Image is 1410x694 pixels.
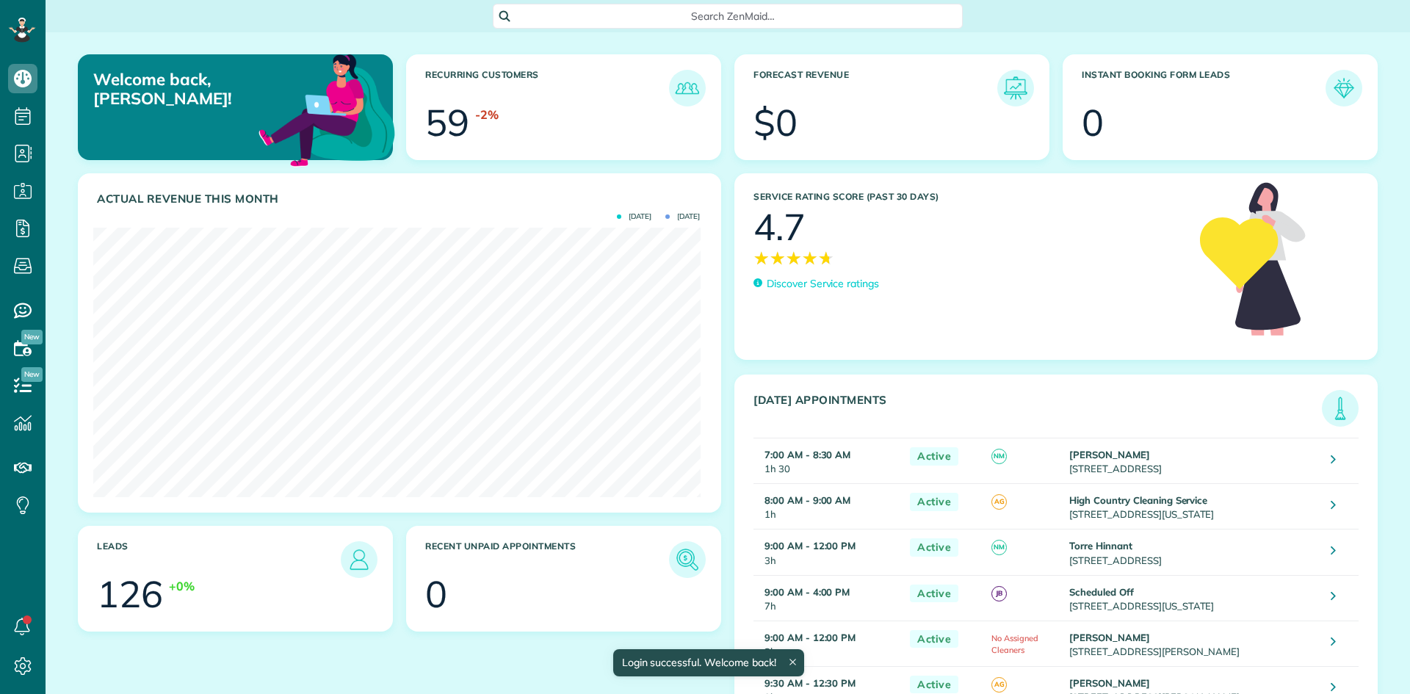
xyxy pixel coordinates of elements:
span: ★ [802,245,818,271]
span: [DATE] [617,213,651,220]
a: Discover Service ratings [753,276,879,292]
span: Active [910,447,958,466]
span: AG [991,494,1007,510]
img: icon_unpaid_appointments-47b8ce3997adf2238b356f14209ab4cced10bd1f174958f3ca8f1d0dd7fffeee.png [673,545,702,574]
h3: Actual Revenue this month [97,192,706,206]
strong: 9:30 AM - 12:30 PM [764,677,856,689]
span: No Assigned Cleaners [991,633,1038,655]
td: [STREET_ADDRESS][US_STATE] [1066,575,1320,621]
img: icon_leads-1bed01f49abd5b7fead27621c3d59655bb73ed531f8eeb49469d10e621d6b896.png [344,545,374,574]
strong: [PERSON_NAME] [1069,632,1150,643]
h3: Instant Booking Form Leads [1082,70,1326,106]
span: NM [991,449,1007,464]
td: 7h [753,575,903,621]
div: 126 [97,576,163,612]
img: icon_todays_appointments-901f7ab196bb0bea1936b74009e4eb5ffbc2d2711fa7634e0d609ed5ef32b18b.png [1326,394,1355,423]
td: 1h 30 [753,438,903,484]
span: AG [991,677,1007,693]
td: [STREET_ADDRESS] [1066,529,1320,575]
strong: 9:00 AM - 12:00 PM [764,632,856,643]
span: New [21,367,43,382]
h3: [DATE] Appointments [753,394,1322,427]
div: $0 [753,104,798,141]
span: [DATE] [665,213,700,220]
span: New [21,330,43,344]
div: Login successful. Welcome back! [612,649,803,676]
div: 0 [425,576,447,612]
p: Welcome back, [PERSON_NAME]! [93,70,292,109]
img: icon_forecast_revenue-8c13a41c7ed35a8dcfafea3cbb826a0462acb37728057bba2d056411b612bbbe.png [1001,73,1030,103]
span: Active [910,630,958,648]
span: Active [910,585,958,603]
div: -2% [475,106,499,123]
strong: 8:00 AM - 9:00 AM [764,494,850,506]
div: 59 [425,104,469,141]
td: [STREET_ADDRESS][PERSON_NAME] [1066,621,1320,666]
span: Active [910,493,958,511]
div: 4.7 [753,209,806,245]
strong: Torre Hinnant [1069,540,1132,552]
td: 1h [753,484,903,529]
h3: Service Rating score (past 30 days) [753,192,1185,202]
strong: 7:00 AM - 8:30 AM [764,449,850,460]
h3: Recent unpaid appointments [425,541,669,578]
strong: 9:00 AM - 4:00 PM [764,586,850,598]
h3: Leads [97,541,341,578]
div: 0 [1082,104,1104,141]
strong: High Country Cleaning Service [1069,494,1207,506]
td: [STREET_ADDRESS][US_STATE] [1066,484,1320,529]
span: ★ [770,245,786,271]
span: Active [910,676,958,694]
strong: Scheduled Off [1069,586,1134,598]
span: JB [991,586,1007,601]
span: ★ [818,245,834,271]
span: Active [910,538,958,557]
img: icon_recurring_customers-cf858462ba22bcd05b5a5880d41d6543d210077de5bb9ebc9590e49fd87d84ed.png [673,73,702,103]
strong: 9:00 AM - 12:00 PM [764,540,856,552]
p: Discover Service ratings [767,276,879,292]
span: ★ [753,245,770,271]
span: NM [991,540,1007,555]
h3: Recurring Customers [425,70,669,106]
strong: [PERSON_NAME] [1069,677,1150,689]
td: 3h [753,621,903,666]
strong: [PERSON_NAME] [1069,449,1150,460]
span: ★ [786,245,802,271]
img: icon_form_leads-04211a6a04a5b2264e4ee56bc0799ec3eb69b7e499cbb523a139df1d13a81ae0.png [1329,73,1359,103]
div: +0% [169,578,195,595]
td: [STREET_ADDRESS] [1066,438,1320,484]
img: dashboard_welcome-42a62b7d889689a78055ac9021e634bf52bae3f8056760290aed330b23ab8690.png [256,37,398,180]
td: 3h [753,529,903,575]
h3: Forecast Revenue [753,70,997,106]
